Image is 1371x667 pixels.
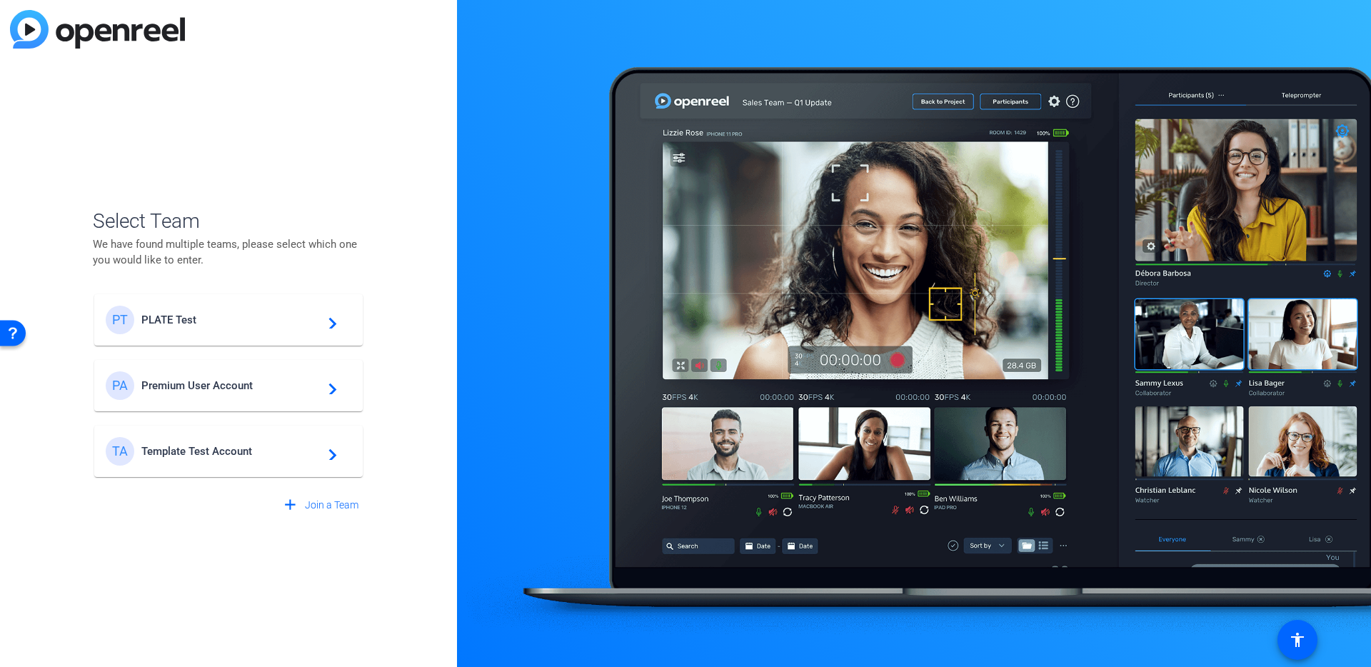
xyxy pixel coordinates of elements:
button: Join a Team [276,493,364,518]
img: blue-gradient.svg [10,10,185,49]
mat-icon: navigate_next [320,443,337,460]
mat-icon: accessibility [1289,631,1306,648]
div: PA [106,371,134,400]
mat-icon: navigate_next [320,311,337,329]
div: PT [106,306,134,334]
p: We have found multiple teams, please select which one you would like to enter. [93,236,364,268]
span: PLATE Test [141,314,320,326]
span: Select Team [93,206,364,236]
span: Template Test Account [141,445,320,458]
mat-icon: navigate_next [320,377,337,394]
span: Premium User Account [141,379,320,392]
span: Join a Team [305,498,358,513]
mat-icon: add [281,496,299,514]
div: TA [106,437,134,466]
